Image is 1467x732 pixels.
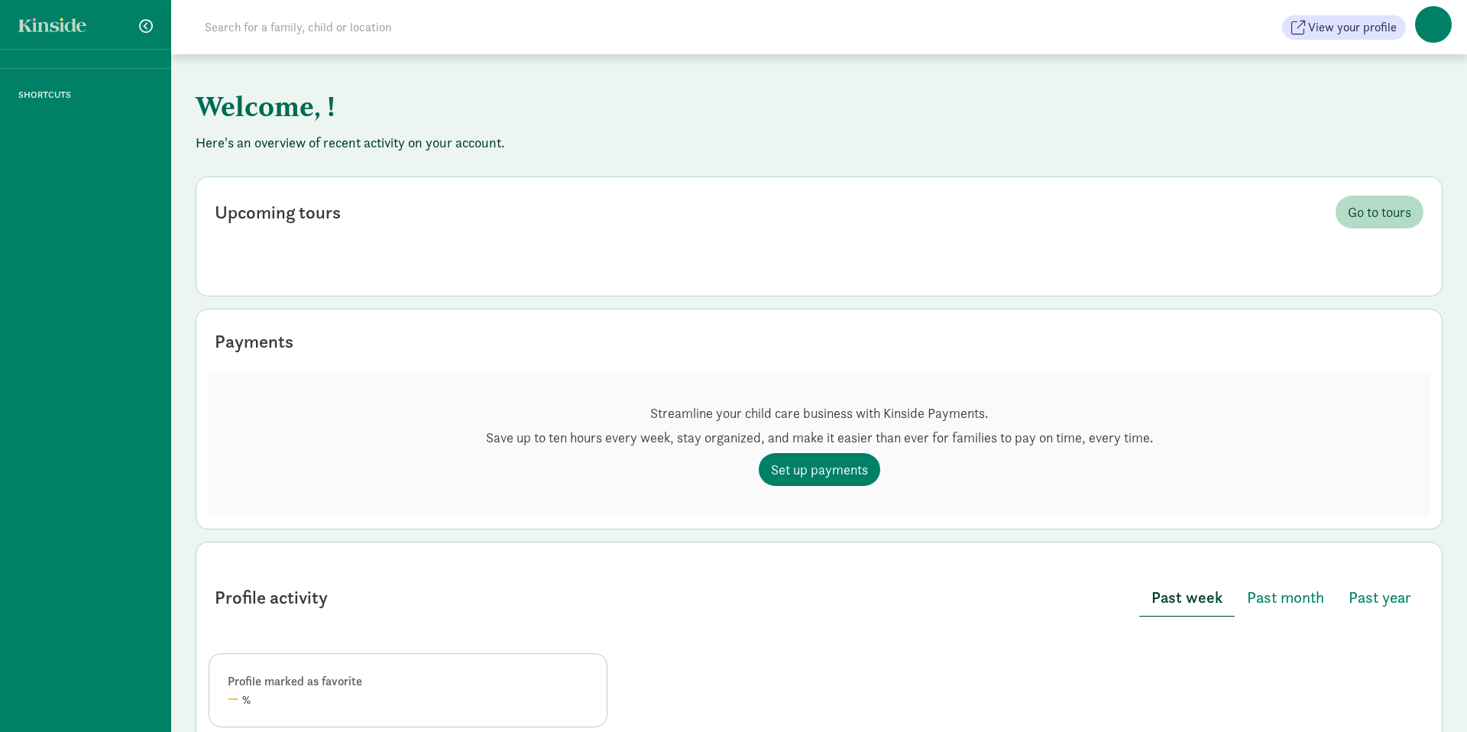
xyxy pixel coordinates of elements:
[228,691,588,708] div: %
[1336,579,1423,616] button: Past year
[1349,585,1411,610] span: Past year
[1247,585,1324,610] span: Past month
[215,328,293,355] div: Payments
[759,453,880,486] a: Set up payments
[1235,579,1336,616] button: Past month
[486,429,1153,447] p: Save up to ten hours every week, stay organized, and make it easier than ever for families to pay...
[196,12,624,43] input: Search for a family, child or location
[1139,579,1235,617] button: Past week
[771,459,868,480] span: Set up payments
[1308,18,1397,37] span: View your profile
[196,79,952,134] h1: Welcome, !
[1151,585,1222,610] span: Past week
[1282,15,1406,40] button: View your profile
[228,672,588,691] div: Profile marked as favorite
[1336,196,1423,228] a: Go to tours
[1348,202,1411,222] span: Go to tours
[196,134,1443,152] p: Here's an overview of recent activity on your account.
[215,584,328,611] div: Profile activity
[215,199,341,226] div: Upcoming tours
[486,404,1153,423] p: Streamline your child care business with Kinside Payments.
